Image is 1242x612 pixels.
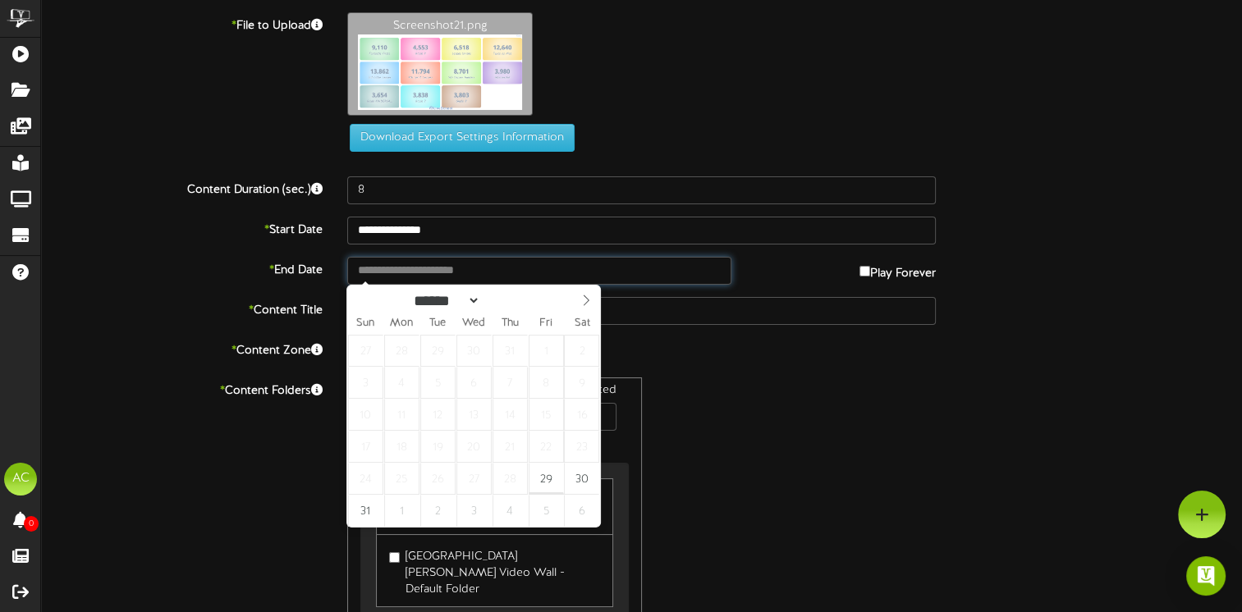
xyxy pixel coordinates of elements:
span: Thu [492,318,528,329]
span: July 27, 2025 [348,335,383,367]
input: [GEOGRAPHIC_DATA][PERSON_NAME] Video Wall - Default Folder [389,552,400,563]
span: August 1, 2025 [529,335,564,367]
span: August 28, 2025 [493,463,528,495]
input: Play Forever [859,266,870,276]
label: File to Upload [29,12,335,34]
label: Play Forever [859,257,936,282]
label: Content Zone [29,337,335,359]
span: August 16, 2025 [564,399,599,431]
span: July 29, 2025 [420,335,456,367]
input: Year [480,292,539,309]
span: August 21, 2025 [493,431,528,463]
span: August 4, 2025 [384,367,419,399]
span: August 19, 2025 [420,431,456,463]
span: August 17, 2025 [348,431,383,463]
input: Title of this Content [347,297,936,325]
span: Sat [564,318,600,329]
span: August 5, 2025 [420,367,456,399]
span: August 27, 2025 [456,463,492,495]
span: August 29, 2025 [529,463,564,495]
span: 0 [24,516,39,532]
span: August 3, 2025 [348,367,383,399]
span: August 22, 2025 [529,431,564,463]
span: Tue [419,318,456,329]
button: Download Export Settings Information [350,124,575,152]
label: Content Folders [29,377,335,400]
span: August 11, 2025 [384,399,419,431]
label: Content Duration (sec.) [29,176,335,199]
span: August 23, 2025 [564,431,599,463]
span: August 9, 2025 [564,367,599,399]
span: August 8, 2025 [529,367,564,399]
span: Mon [383,318,419,329]
span: September 1, 2025 [384,495,419,527]
label: [GEOGRAPHIC_DATA][PERSON_NAME] Video Wall - Default Folder [389,543,599,598]
span: August 30, 2025 [564,463,599,495]
span: August 25, 2025 [384,463,419,495]
span: September 2, 2025 [420,495,456,527]
span: Wed [456,318,492,329]
div: Open Intercom Messenger [1186,556,1226,596]
a: Download Export Settings Information [341,131,575,144]
span: July 31, 2025 [493,335,528,367]
span: September 5, 2025 [529,495,564,527]
span: August 6, 2025 [456,367,492,399]
span: August 26, 2025 [420,463,456,495]
span: August 2, 2025 [564,335,599,367]
label: Start Date [29,217,335,239]
span: August 13, 2025 [456,399,492,431]
span: Fri [528,318,564,329]
span: Sun [347,318,383,329]
span: September 6, 2025 [564,495,599,527]
span: September 3, 2025 [456,495,492,527]
span: August 15, 2025 [529,399,564,431]
span: August 24, 2025 [348,463,383,495]
span: August 18, 2025 [384,431,419,463]
label: Content Title [29,297,335,319]
span: July 28, 2025 [384,335,419,367]
span: August 20, 2025 [456,431,492,463]
span: August 10, 2025 [348,399,383,431]
label: End Date [29,257,335,279]
span: September 4, 2025 [493,495,528,527]
div: AC [4,463,37,496]
span: July 30, 2025 [456,335,492,367]
span: August 7, 2025 [493,367,528,399]
span: August 12, 2025 [420,399,456,431]
span: August 31, 2025 [348,495,383,527]
span: August 14, 2025 [493,399,528,431]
